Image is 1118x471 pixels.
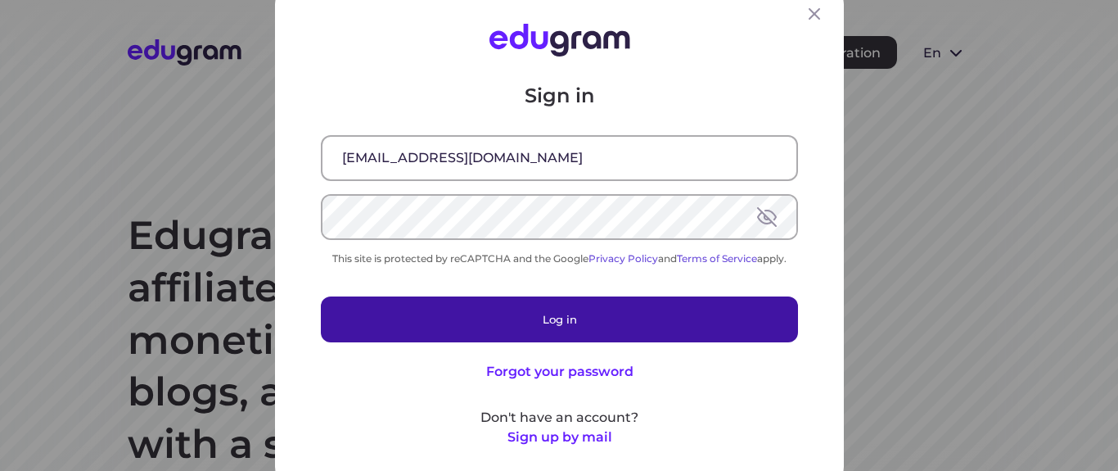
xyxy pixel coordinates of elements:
[321,83,798,109] p: Sign in
[485,362,633,382] button: Forgot your password
[321,408,798,428] p: Don't have an account?
[507,428,611,447] button: Sign up by mail
[588,252,658,265] a: Privacy Policy
[321,297,798,342] button: Log in
[321,252,798,265] div: This site is protected by reCAPTCHA and the Google and apply.
[489,24,629,57] img: Edugram Logo
[677,252,757,265] a: Terms of Service
[322,137,796,179] input: Email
